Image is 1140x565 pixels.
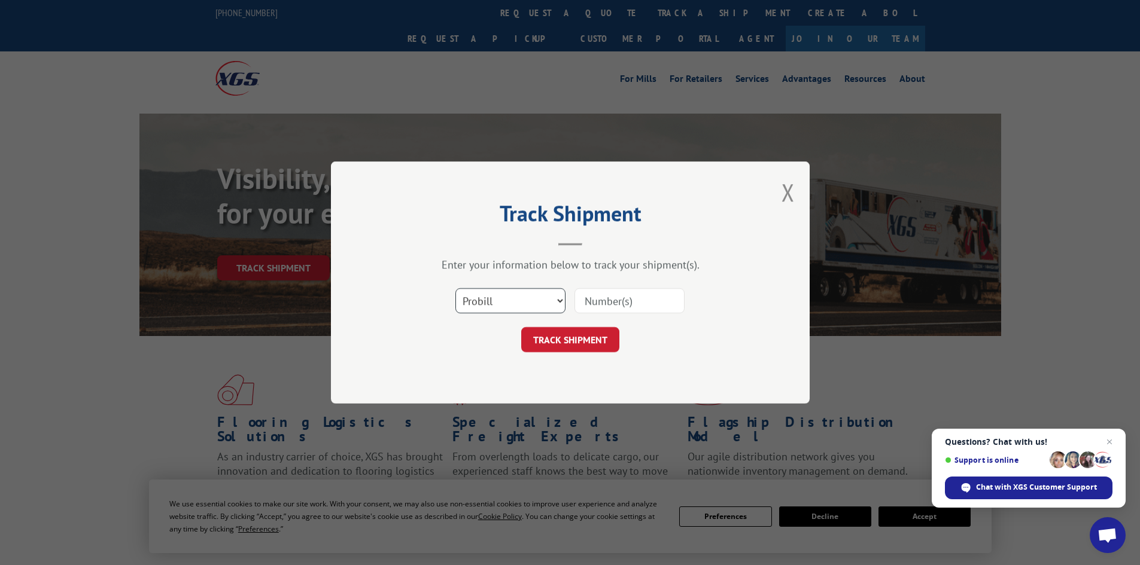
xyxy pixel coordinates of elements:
[521,327,619,352] button: TRACK SHIPMENT
[574,288,685,313] input: Number(s)
[945,456,1045,465] span: Support is online
[976,482,1097,493] span: Chat with XGS Customer Support
[782,176,795,208] button: Close modal
[1090,517,1126,553] div: Open chat
[391,258,750,271] div: Enter your information below to track your shipment(s).
[391,205,750,228] h2: Track Shipment
[945,437,1112,447] span: Questions? Chat with us!
[1102,435,1117,449] span: Close chat
[945,477,1112,499] div: Chat with XGS Customer Support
